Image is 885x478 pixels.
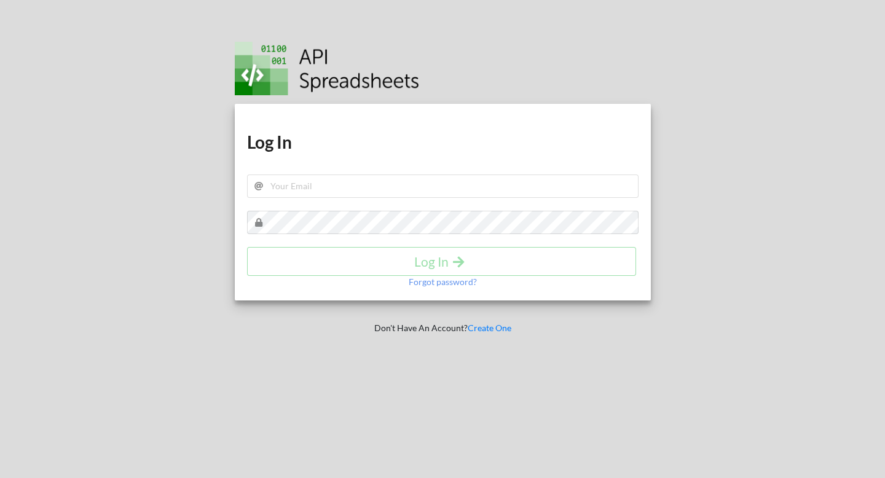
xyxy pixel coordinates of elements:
a: Create One [468,323,511,333]
h1: Log In [247,131,639,153]
p: Forgot password? [409,276,477,288]
img: Logo.png [235,42,419,95]
input: Your Email [247,174,639,198]
p: Don't Have An Account? [226,322,659,334]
